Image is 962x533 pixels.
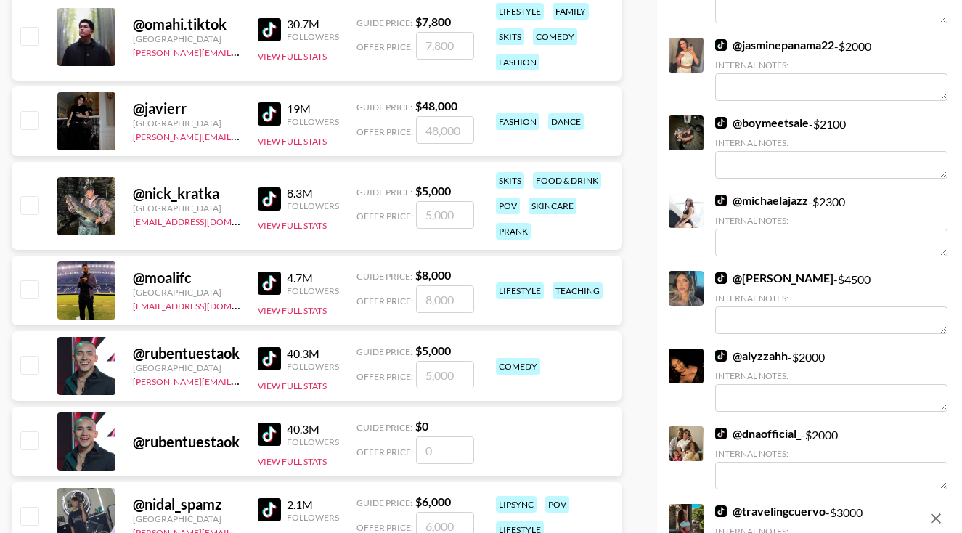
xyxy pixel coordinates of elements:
div: teaching [553,282,603,299]
div: - $ 4500 [715,271,947,334]
img: TikTok [258,272,281,295]
div: skits [496,172,524,189]
strong: $ 5,000 [415,343,451,357]
span: Guide Price: [356,187,412,198]
img: TikTok [715,428,727,439]
div: Followers [287,31,339,42]
a: [EMAIL_ADDRESS][DOMAIN_NAME] [133,213,279,227]
div: @ javierr [133,99,240,118]
div: comedy [533,28,577,45]
input: 5,000 [416,201,474,229]
img: TikTok [715,272,727,284]
input: 48,000 [416,116,474,144]
div: 8.3M [287,186,339,200]
div: comedy [496,358,540,375]
img: TikTok [258,347,281,370]
div: @ nick_kratka [133,184,240,203]
img: TikTok [258,18,281,41]
span: Guide Price: [356,346,412,357]
img: TikTok [715,39,727,51]
strong: $ 0 [415,419,428,433]
span: Guide Price: [356,422,412,433]
div: Followers [287,512,339,523]
span: Guide Price: [356,102,412,113]
div: fashion [496,54,539,70]
div: lifestyle [496,282,544,299]
div: Followers [287,436,339,447]
div: @ rubentuestaok [133,344,240,362]
strong: $ 48,000 [415,99,457,113]
div: pov [545,496,569,513]
div: Internal Notes: [715,215,947,226]
div: @ moalifc [133,269,240,287]
button: View Full Stats [258,305,327,316]
span: Guide Price: [356,271,412,282]
span: Offer Price: [356,371,413,382]
strong: $ 7,800 [415,15,451,28]
input: 5,000 [416,361,474,388]
img: TikTok [715,117,727,129]
div: @ rubentuestaok [133,433,240,451]
div: fashion [496,113,539,130]
div: skincare [529,198,576,214]
div: family [553,3,589,20]
div: - $ 2000 [715,38,947,101]
span: Offer Price: [356,211,413,221]
div: 40.3M [287,422,339,436]
a: @[PERSON_NAME] [715,271,833,285]
span: Offer Price: [356,41,413,52]
a: @michaelajazz [715,193,808,208]
div: lifestyle [496,3,544,20]
div: - $ 2300 [715,193,947,256]
strong: $ 5,000 [415,184,451,198]
div: [GEOGRAPHIC_DATA] [133,362,240,373]
span: Offer Price: [356,522,413,533]
strong: $ 6,000 [415,495,451,508]
span: Guide Price: [356,17,412,28]
div: 2.1M [287,497,339,512]
a: @boymeetsale [715,115,809,130]
input: 0 [416,436,474,464]
div: @ omahi.tiktok [133,15,240,33]
button: View Full Stats [258,456,327,467]
div: Internal Notes: [715,370,947,381]
img: TikTok [715,195,727,206]
span: Offer Price: [356,296,413,306]
img: TikTok [715,350,727,362]
div: Internal Notes: [715,448,947,459]
img: TikTok [258,187,281,211]
button: remove [921,504,950,533]
button: View Full Stats [258,136,327,147]
div: [GEOGRAPHIC_DATA] [133,513,240,524]
button: View Full Stats [258,51,327,62]
div: [GEOGRAPHIC_DATA] [133,287,240,298]
img: TikTok [258,498,281,521]
div: [GEOGRAPHIC_DATA] [133,118,240,129]
div: Followers [287,116,339,127]
strong: $ 8,000 [415,268,451,282]
div: Internal Notes: [715,293,947,304]
div: dance [548,113,584,130]
div: 40.3M [287,346,339,361]
img: TikTok [258,423,281,446]
div: - $ 2000 [715,349,947,412]
div: lipsync [496,496,537,513]
div: 30.7M [287,17,339,31]
img: TikTok [715,505,727,517]
a: [PERSON_NAME][EMAIL_ADDRESS][DOMAIN_NAME] [133,373,348,387]
span: Guide Price: [356,497,412,508]
div: Followers [287,361,339,372]
div: Internal Notes: [715,60,947,70]
div: prank [496,223,531,240]
a: @dnaofficial_ [715,426,801,441]
div: Followers [287,200,339,211]
div: [GEOGRAPHIC_DATA] [133,203,240,213]
a: [PERSON_NAME][EMAIL_ADDRESS][DOMAIN_NAME] [133,44,348,58]
span: Offer Price: [356,447,413,457]
div: Followers [287,285,339,296]
a: [EMAIL_ADDRESS][DOMAIN_NAME] [133,298,279,312]
input: 8,000 [416,285,474,313]
a: [PERSON_NAME][EMAIL_ADDRESS][DOMAIN_NAME] [133,129,348,142]
button: View Full Stats [258,381,327,391]
div: skits [496,28,524,45]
